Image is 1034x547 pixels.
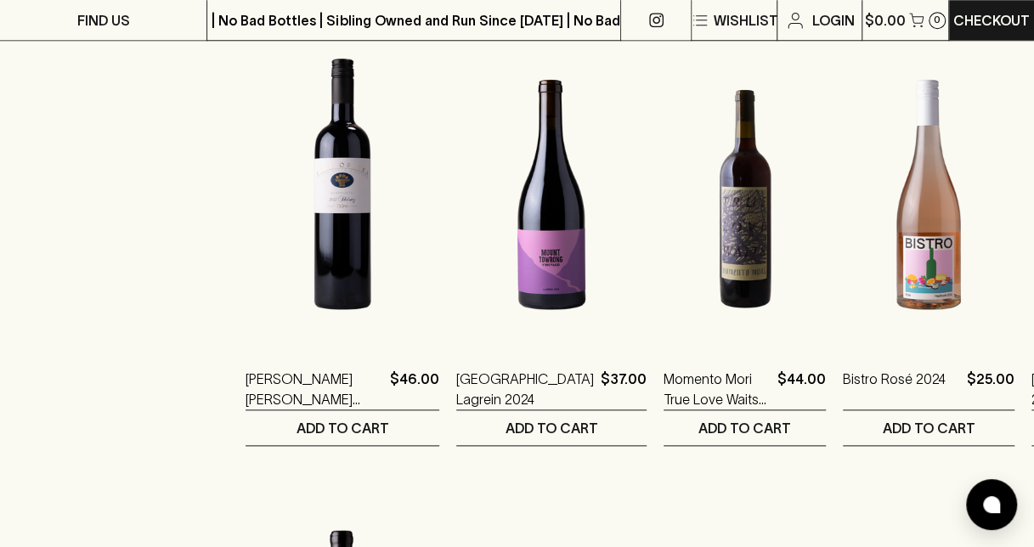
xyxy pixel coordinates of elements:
[506,418,598,438] p: ADD TO CART
[865,10,906,31] p: $0.00
[983,496,1000,513] img: bubble-icon
[77,10,130,31] p: FIND US
[246,410,439,445] button: ADD TO CART
[664,46,826,343] img: Momento Mori True Love Waits Nero d'Avola Blend 2023
[601,369,647,409] p: $37.00
[456,46,647,343] img: Mount Towrong Lagrein 2024
[246,369,383,409] a: [PERSON_NAME] [PERSON_NAME] Creek [GEOGRAPHIC_DATA] 2022
[777,369,826,409] p: $44.00
[934,15,941,25] p: 0
[390,369,439,409] p: $46.00
[812,10,855,31] p: Login
[664,369,771,409] a: Momento Mori True Love Waits Nero [PERSON_NAME] Blend 2023
[967,369,1014,409] p: $25.00
[297,418,389,438] p: ADD TO CART
[953,10,1030,31] p: Checkout
[843,410,1014,445] button: ADD TO CART
[843,369,946,409] a: Bistro Rosé 2024
[883,418,975,438] p: ADD TO CART
[843,46,1014,343] img: Bistro Rosé 2024
[664,410,826,445] button: ADD TO CART
[456,369,594,409] a: [GEOGRAPHIC_DATA] Lagrein 2024
[246,46,439,343] img: Paul Osicka Majors Creek Shiraz 2022
[714,10,778,31] p: Wishlist
[456,410,647,445] button: ADD TO CART
[698,418,791,438] p: ADD TO CART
